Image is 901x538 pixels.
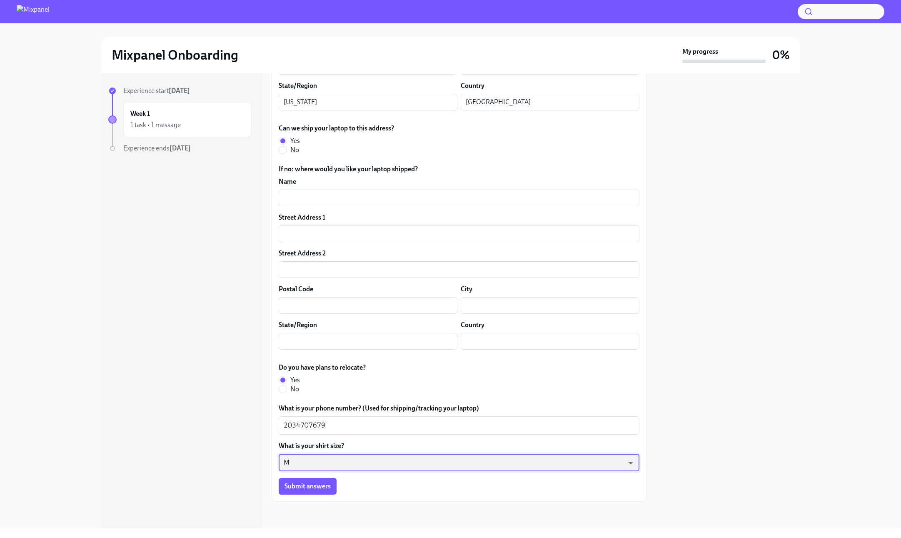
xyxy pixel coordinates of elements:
[279,404,639,413] label: What is your phone number? (Used for shipping/tracking your laptop)
[123,144,191,152] span: Experience ends
[290,136,300,145] span: Yes
[123,87,190,95] span: Experience start
[279,124,394,133] label: Can we ship your laptop to this address?
[108,102,252,137] a: Week 11 task • 1 message
[279,177,296,186] label: Name
[17,5,50,18] img: Mixpanel
[290,385,299,394] span: No
[461,81,484,90] label: Country
[130,120,181,130] div: 1 task • 1 message
[285,482,331,490] span: Submit answers
[279,213,325,222] label: Street Address 1
[130,109,150,118] h6: Week 1
[772,48,790,63] h3: 0%
[108,86,252,95] a: Experience start[DATE]
[279,478,337,495] button: Submit answers
[284,420,634,430] textarea: 2034707679
[112,47,238,63] h2: Mixpanel Onboarding
[279,285,313,294] label: Postal Code
[169,87,190,95] strong: [DATE]
[279,454,639,471] div: M
[279,81,317,90] label: State/Region
[279,441,639,450] label: What is your shirt size?
[170,144,191,152] strong: [DATE]
[682,47,718,56] strong: My progress
[290,375,300,385] span: Yes
[279,249,326,258] label: Street Address 2
[461,285,472,294] label: City
[290,145,299,155] span: No
[279,165,639,174] label: If no: where would you like your laptop shipped?
[461,320,484,330] label: Country
[279,320,317,330] label: State/Region
[279,363,366,372] label: Do you have plans to relocate?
